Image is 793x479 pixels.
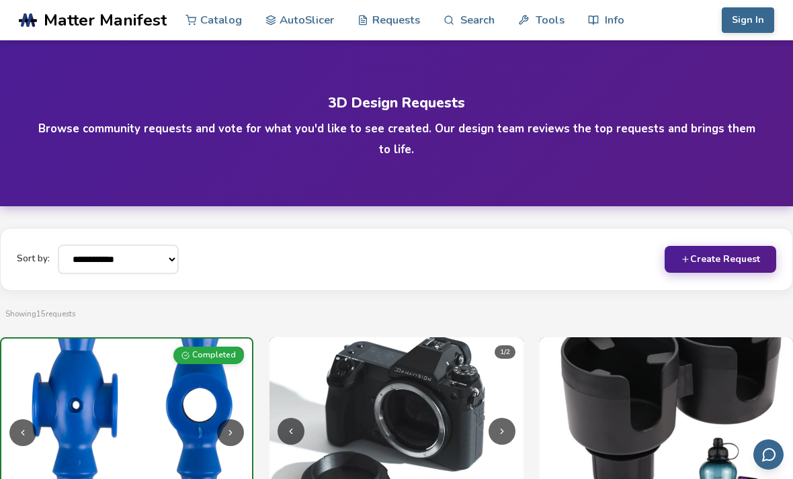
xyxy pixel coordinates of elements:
div: 1 / 2 [495,345,515,359]
label: Sort by: [17,254,50,264]
p: Showing 15 requests [5,307,788,321]
button: Create Request [665,246,776,273]
button: Send feedback via email [753,439,784,470]
button: Next image [217,419,244,446]
span: Completed [192,351,236,360]
button: Sign In [722,7,774,33]
button: Previous image [278,418,304,445]
button: Next image [489,418,515,445]
span: Matter Manifest [44,11,167,30]
h4: Browse community requests and vote for what you'd like to see created. Our design team reviews th... [38,121,755,157]
h1: 3D Design Requests [35,95,758,111]
button: Previous image [9,419,36,446]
